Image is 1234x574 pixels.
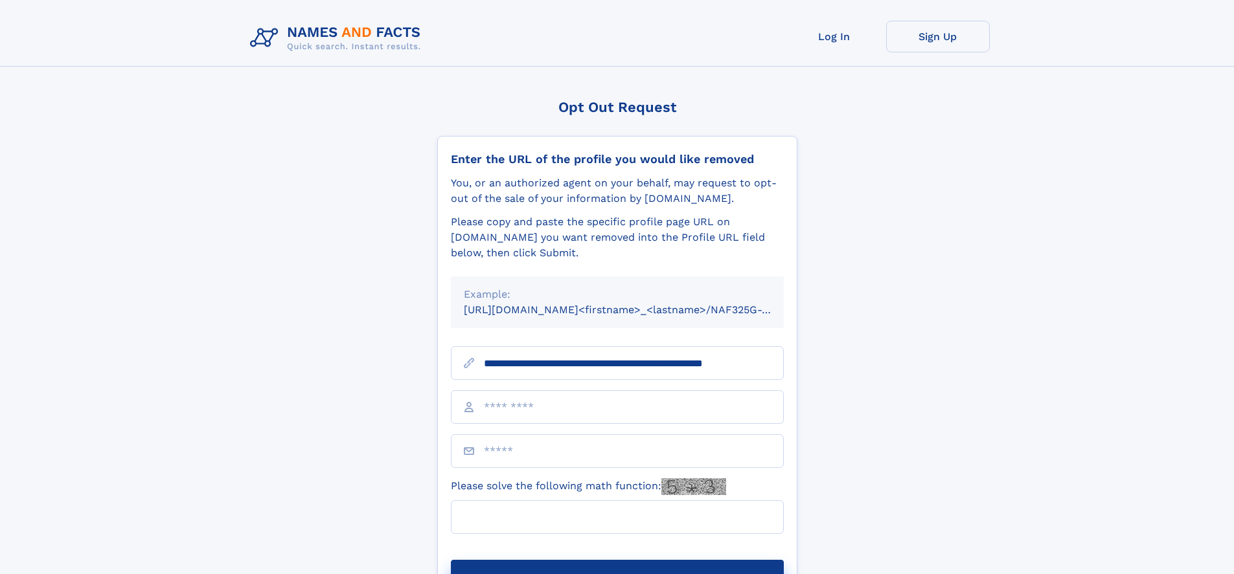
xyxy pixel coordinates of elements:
a: Sign Up [886,21,990,52]
div: Enter the URL of the profile you would like removed [451,152,784,166]
a: Log In [783,21,886,52]
small: [URL][DOMAIN_NAME]<firstname>_<lastname>/NAF325G-xxxxxxxx [464,304,808,316]
div: You, or an authorized agent on your behalf, may request to opt-out of the sale of your informatio... [451,175,784,206]
div: Example: [464,287,771,302]
div: Please copy and paste the specific profile page URL on [DOMAIN_NAME] you want removed into the Pr... [451,214,784,261]
label: Please solve the following math function: [451,478,726,495]
img: Logo Names and Facts [245,21,431,56]
div: Opt Out Request [437,99,797,115]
